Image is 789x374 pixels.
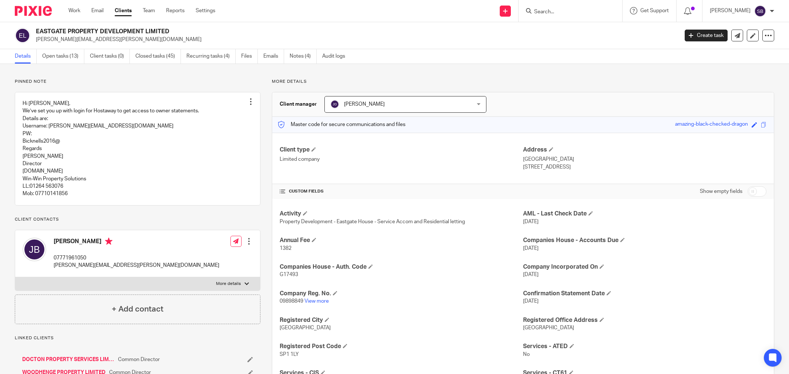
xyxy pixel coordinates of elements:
h4: Address [523,146,766,154]
span: 09898849 [280,299,303,304]
a: Reports [166,7,185,14]
span: G17493 [280,272,298,277]
a: Notes (4) [290,49,317,64]
h4: Client type [280,146,523,154]
a: Open tasks (13) [42,49,84,64]
span: Get Support [640,8,669,13]
h4: [PERSON_NAME] [54,238,219,247]
a: Team [143,7,155,14]
a: Emails [263,49,284,64]
img: svg%3E [330,100,339,109]
h4: Registered City [280,316,523,324]
label: Show empty fields [700,188,742,195]
p: [PERSON_NAME][EMAIL_ADDRESS][PERSON_NAME][DOMAIN_NAME] [54,262,219,269]
p: More details [272,79,774,85]
img: svg%3E [15,28,30,43]
p: Master code for secure communications and files [278,121,405,128]
a: Details [15,49,37,64]
p: Limited company [280,156,523,163]
p: [GEOGRAPHIC_DATA] [523,156,766,163]
img: Pixie [15,6,52,16]
h4: Company Reg. No. [280,290,523,297]
a: Recurring tasks (4) [186,49,236,64]
p: [PERSON_NAME] [710,7,751,14]
h4: Activity [280,210,523,218]
i: Primary [105,238,112,245]
p: [STREET_ADDRESS] [523,163,766,171]
img: svg%3E [754,5,766,17]
img: svg%3E [23,238,46,261]
p: 07771961050 [54,254,219,262]
span: [GEOGRAPHIC_DATA] [280,325,331,330]
span: Common Director [118,356,160,363]
span: [GEOGRAPHIC_DATA] [523,325,574,330]
h4: AML - Last Check Date [523,210,766,218]
span: No [523,352,530,357]
h4: Registered Office Address [523,316,766,324]
h4: Companies House - Auth. Code [280,263,523,271]
a: Settings [196,7,215,14]
span: [DATE] [523,219,539,224]
span: Property Development - Eastgate House - Service Accom and Residential letting [280,219,465,224]
p: Pinned note [15,79,260,85]
a: Work [68,7,80,14]
span: [DATE] [523,246,539,251]
h4: Services - ATED [523,343,766,350]
h3: Client manager [280,101,317,108]
h4: Annual Fee [280,237,523,244]
span: [PERSON_NAME] [344,102,385,107]
div: amazing-black-checked-dragon [675,120,748,129]
a: Closed tasks (45) [135,49,181,64]
p: More details [216,281,241,287]
h4: Companies House - Accounts Due [523,237,766,244]
a: Create task [685,30,728,41]
h4: CUSTOM FIELDS [280,188,523,194]
h4: Registered Post Code [280,343,523,350]
span: [DATE] [523,299,539,304]
h4: + Add contact [112,303,163,315]
a: Files [241,49,258,64]
a: Clients [115,7,132,14]
span: 1382 [280,246,291,251]
h4: Confirmation Statement Date [523,290,766,297]
a: Email [91,7,104,14]
span: [DATE] [523,272,539,277]
h4: Company Incorporated On [523,263,766,271]
span: SP1 1LY [280,352,299,357]
input: Search [533,9,600,16]
p: [PERSON_NAME][EMAIL_ADDRESS][PERSON_NAME][DOMAIN_NAME] [36,36,674,43]
a: Audit logs [322,49,351,64]
a: View more [304,299,329,304]
a: Client tasks (0) [90,49,130,64]
h2: EASTGATE PROPERTY DEVELOPMENT LIMITED [36,28,546,35]
p: Linked clients [15,335,260,341]
p: Client contacts [15,217,260,222]
a: DOCTON PROPERTY SERVICES LIMITED [22,356,114,363]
